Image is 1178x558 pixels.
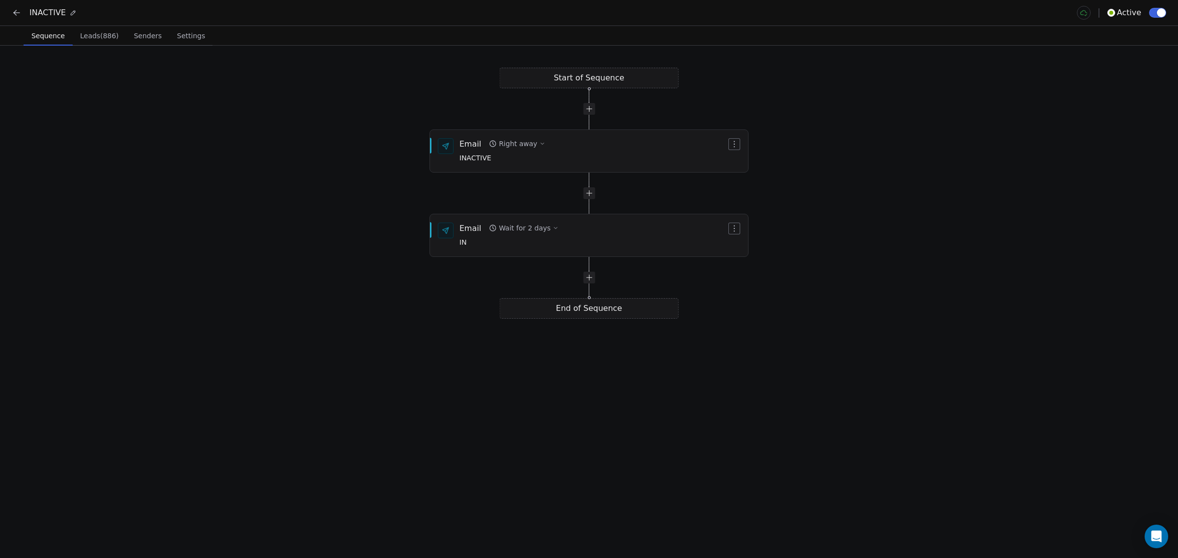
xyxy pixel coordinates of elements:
div: End of Sequence [500,298,679,319]
div: Wait for 2 days [499,223,550,233]
div: EmailWait for 2 daysIN [429,214,749,257]
span: Leads (886) [76,29,123,43]
span: Sequence [27,29,69,43]
div: Email [459,223,481,233]
button: Wait for 2 days [485,221,562,235]
div: Right away [499,139,537,149]
div: Open Intercom Messenger [1145,525,1168,548]
div: Start of Sequence [500,68,679,88]
div: EmailRight awayINACTIVE [429,129,749,173]
span: Settings [173,29,209,43]
button: Right away [485,137,549,151]
div: Email [459,138,481,149]
span: IN [459,237,559,248]
span: INACTIVE [29,7,66,19]
span: INACTIVE [459,153,545,164]
span: Active [1117,7,1142,19]
span: Senders [130,29,166,43]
